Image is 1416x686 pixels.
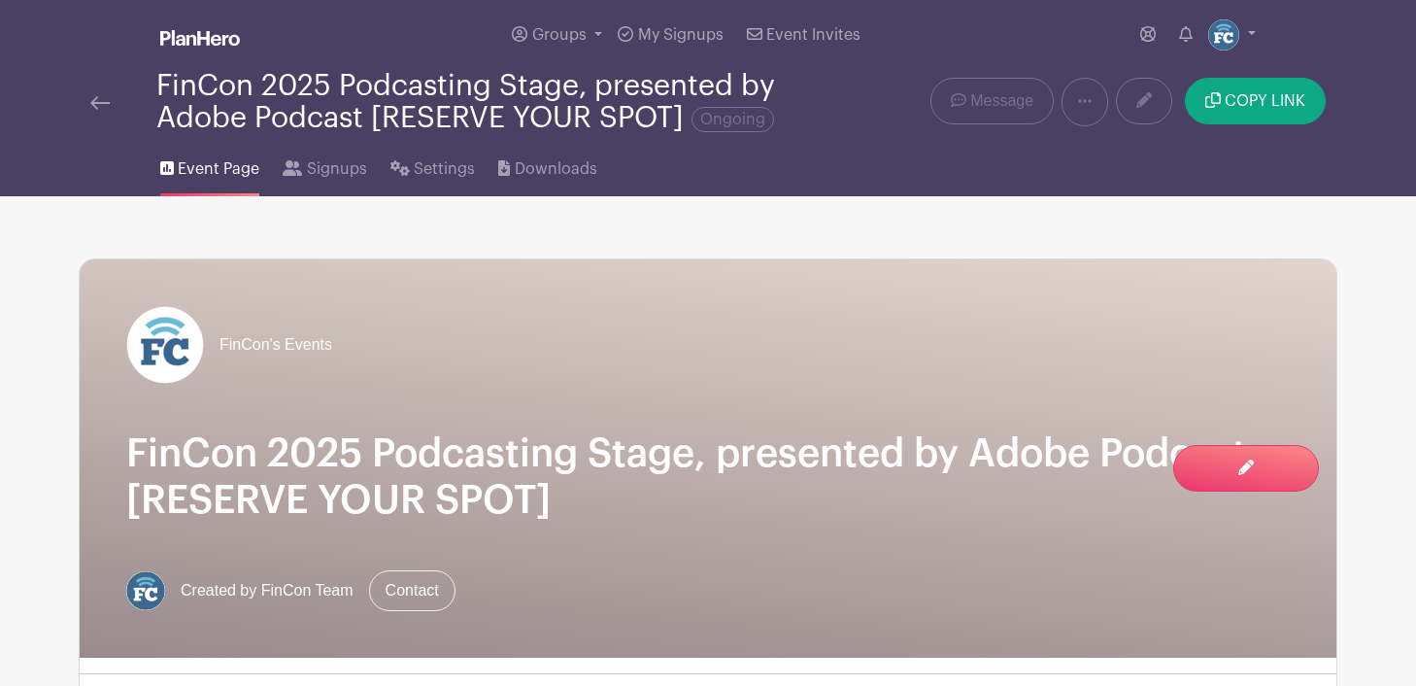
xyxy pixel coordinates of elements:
[930,78,1054,124] a: Message
[766,27,860,43] span: Event Invites
[283,134,366,196] a: Signups
[691,107,774,132] span: Ongoing
[414,157,475,181] span: Settings
[970,89,1033,113] span: Message
[1208,19,1239,51] img: FC%20circle.png
[390,134,475,196] a: Settings
[1185,78,1326,124] button: COPY LINK
[498,134,596,196] a: Downloads
[90,96,110,110] img: back-arrow-29a5d9b10d5bd6ae65dc969a981735edf675c4d7a1fe02e03b50dbd4ba3cdb55.svg
[126,306,204,384] img: FC%20circle_white.png
[156,70,786,134] div: FinCon 2025 Podcasting Stage, presented by Adobe Podcast [RESERVE YOUR SPOT]
[181,579,354,602] span: Created by FinCon Team
[638,27,724,43] span: My Signups
[219,333,332,357] span: FinCon's Events
[178,157,259,181] span: Event Page
[532,27,587,43] span: Groups
[126,571,165,610] img: FC%20circle.png
[126,430,1290,524] h1: FinCon 2025 Podcasting Stage, presented by Adobe Podcast [RESERVE YOUR SPOT]
[1225,93,1305,109] span: COPY LINK
[160,134,259,196] a: Event Page
[307,157,367,181] span: Signups
[515,157,597,181] span: Downloads
[160,30,240,46] img: logo_white-6c42ec7e38ccf1d336a20a19083b03d10ae64f83f12c07503d8b9e83406b4c7d.svg
[369,570,455,611] a: Contact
